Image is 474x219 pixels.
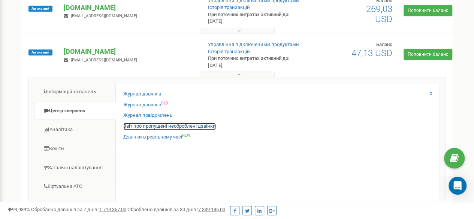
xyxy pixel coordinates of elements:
a: Звіт про пропущені необроблені дзвінки [123,123,216,130]
a: Журнал повідомлень [123,112,172,119]
a: Інформаційна панель [34,83,116,101]
p: При поточних витратах активний до: [DATE] [208,55,304,69]
span: [EMAIL_ADDRESS][DOMAIN_NAME] [71,58,137,63]
a: Журнал дзвінків [123,91,161,98]
u: 1 719 357,00 [99,207,126,212]
span: Активний [28,6,52,12]
span: 99,989% [7,207,30,212]
span: Баланс [376,42,392,47]
a: Наскрізна аналітика [34,197,116,215]
a: Кошти [34,140,116,158]
span: 47,13 USD [351,48,392,58]
a: Управління підключеними продуктами [208,42,299,47]
a: Центр звернень [34,102,116,120]
span: Оброблено дзвінків за 7 днів : [31,207,126,212]
div: Open Intercom Messenger [449,177,467,195]
a: Журнал дзвінківOLD [123,101,168,109]
a: Поповнити баланс [404,49,452,60]
p: [DOMAIN_NAME] [64,47,196,57]
span: 269,03 USD [366,4,392,24]
a: Історія транзакцій [208,49,250,54]
span: [EMAIL_ADDRESS][DOMAIN_NAME] [71,13,137,18]
a: Віртуальна АТС [34,177,116,196]
p: [DOMAIN_NAME] [64,3,196,13]
span: Оброблено дзвінків за 30 днів : [127,207,225,212]
a: Дзвінки в реальному часіNEW [123,134,190,141]
a: Загальні налаштування [34,159,116,177]
u: 7 339 146,00 [198,207,225,212]
a: Поповнити баланс [404,5,452,16]
a: Історія транзакцій [208,4,250,10]
span: Активний [28,49,52,55]
p: При поточних витратах активний до: [DATE] [208,11,304,25]
sup: OLD [161,101,168,105]
a: X [429,90,432,97]
sup: NEW [182,133,190,137]
a: Аналiтика [34,121,116,139]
